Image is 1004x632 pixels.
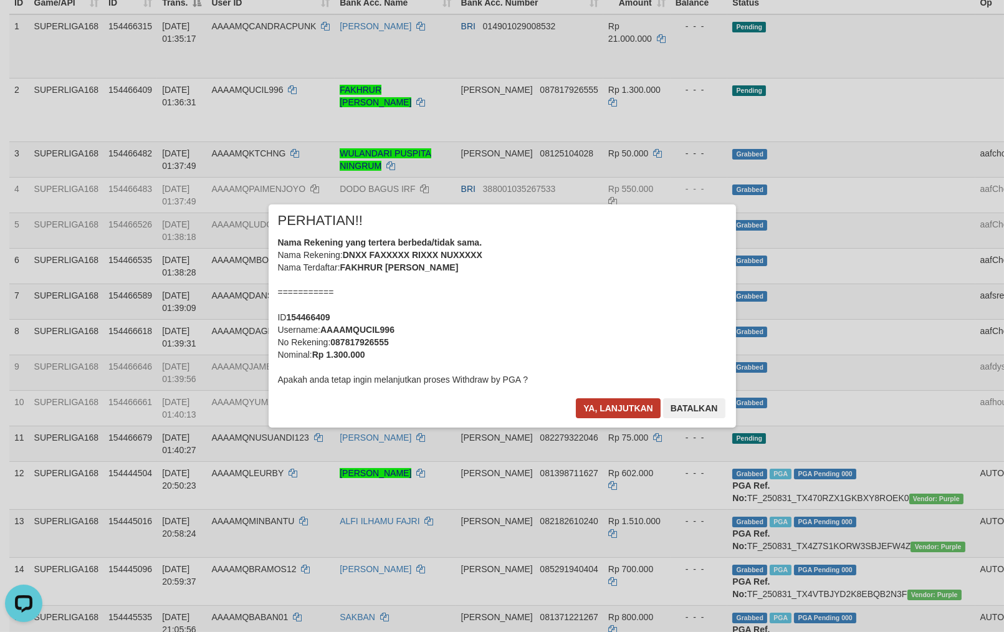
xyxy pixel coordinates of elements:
[278,237,482,247] b: Nama Rekening yang tertera berbeda/tidak sama.
[287,312,330,322] b: 154466409
[576,398,661,418] button: Ya, lanjutkan
[320,325,394,335] b: AAAAMQUCIL996
[340,262,459,272] b: FAKHRUR [PERSON_NAME]
[312,350,365,360] b: Rp 1.300.000
[5,5,42,42] button: Open LiveChat chat widget
[343,250,482,260] b: DNXX FAXXXXX RIXXX NUXXXXX
[663,398,725,418] button: Batalkan
[278,236,727,386] div: Nama Rekening: Nama Terdaftar: =========== ID Username: No Rekening: Nominal: Apakah anda tetap i...
[278,214,363,227] span: PERHATIAN!!
[330,337,388,347] b: 087817926555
